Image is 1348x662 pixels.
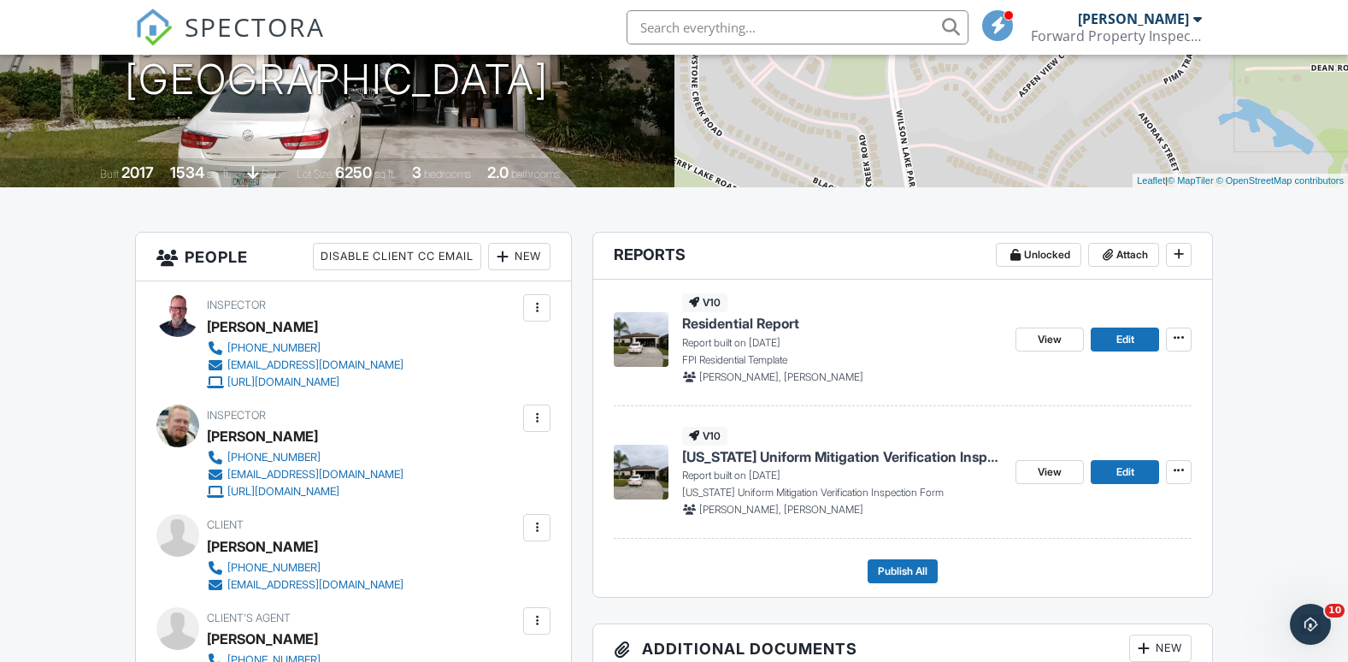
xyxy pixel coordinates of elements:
[511,168,560,180] span: bathrooms
[207,483,403,500] a: [URL][DOMAIN_NAME]
[227,341,321,355] div: [PHONE_NUMBER]
[121,163,154,181] div: 2017
[207,612,291,624] span: Client's Agent
[1290,604,1331,645] iframe: Intercom live chat
[227,485,339,499] div: [URL][DOMAIN_NAME]
[1325,604,1345,618] span: 10
[335,163,372,181] div: 6250
[207,357,403,374] a: [EMAIL_ADDRESS][DOMAIN_NAME]
[1129,635,1192,662] div: New
[374,168,396,180] span: sq.ft.
[207,559,403,576] a: [PHONE_NUMBER]
[207,534,318,559] div: [PERSON_NAME]
[135,23,325,59] a: SPECTORA
[135,9,173,46] img: The Best Home Inspection Software - Spectora
[262,168,280,180] span: slab
[207,168,231,180] span: sq. ft.
[227,451,321,464] div: [PHONE_NUMBER]
[207,374,403,391] a: [URL][DOMAIN_NAME]
[412,163,421,181] div: 3
[1133,174,1348,188] div: |
[207,466,403,483] a: [EMAIL_ADDRESS][DOMAIN_NAME]
[227,561,321,575] div: [PHONE_NUMBER]
[207,314,318,340] div: [PERSON_NAME]
[1031,27,1202,44] div: Forward Property Inspections
[227,375,339,389] div: [URL][DOMAIN_NAME]
[488,243,550,270] div: New
[1137,175,1165,186] a: Leaflet
[207,518,244,531] span: Client
[100,168,119,180] span: Built
[1168,175,1214,186] a: © MapTiler
[487,163,509,181] div: 2.0
[627,10,968,44] input: Search everything...
[424,168,471,180] span: bedrooms
[207,449,403,466] a: [PHONE_NUMBER]
[297,168,333,180] span: Lot Size
[313,243,481,270] div: Disable Client CC Email
[207,423,318,449] div: [PERSON_NAME]
[207,340,403,357] a: [PHONE_NUMBER]
[185,9,325,44] span: SPECTORA
[170,163,204,181] div: 1534
[207,409,266,422] span: Inspector
[227,358,403,372] div: [EMAIL_ADDRESS][DOMAIN_NAME]
[125,13,549,103] h1: [STREET_ADDRESS] [GEOGRAPHIC_DATA]
[207,626,318,652] div: [PERSON_NAME]
[207,298,266,311] span: Inspector
[227,578,403,592] div: [EMAIL_ADDRESS][DOMAIN_NAME]
[1216,175,1344,186] a: © OpenStreetMap contributors
[207,576,403,594] a: [EMAIL_ADDRESS][DOMAIN_NAME]
[227,468,403,482] div: [EMAIL_ADDRESS][DOMAIN_NAME]
[136,233,572,281] h3: People
[1078,10,1189,27] div: [PERSON_NAME]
